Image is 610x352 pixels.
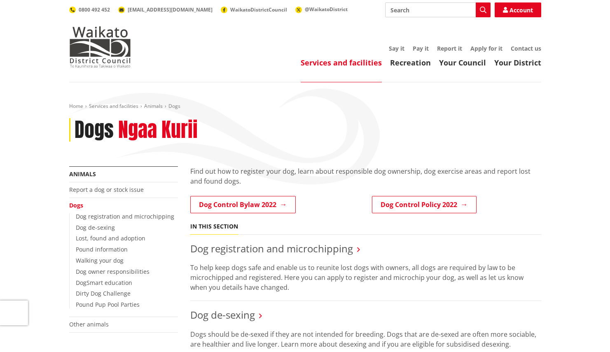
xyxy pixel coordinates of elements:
[69,186,144,193] a: Report a dog or stock issue
[76,212,174,220] a: Dog registration and microchipping
[118,6,213,13] a: [EMAIL_ADDRESS][DOMAIN_NAME]
[390,58,431,68] a: Recreation
[69,103,83,110] a: Home
[190,196,296,213] a: Dog Control Bylaw 2022
[372,196,477,213] a: Dog Control Policy 2022
[190,166,541,196] div: Find out how to register your dog, learn about responsible dog ownership, dog exercise areas and ...
[76,289,131,297] a: Dirty Dog Challenge
[190,329,541,349] p: Dogs should be de-sexed if they are not intended for breeding. Dogs that are de-sexed are often m...
[301,58,382,68] a: Services and facilities
[76,224,115,231] a: Dog de-sexing
[128,6,213,13] span: [EMAIL_ADDRESS][DOMAIN_NAME]
[385,2,491,17] input: Search input
[494,58,541,68] a: Your District
[69,103,541,110] nav: breadcrumb
[75,118,114,142] h1: Dogs
[495,2,541,17] a: Account
[89,103,138,110] a: Services and facilities
[470,44,502,52] a: Apply for it
[305,6,348,13] span: @WaikatoDistrict
[118,118,198,142] h2: Ngaa Kurii
[79,6,110,13] span: 0800 492 452
[437,44,462,52] a: Report it
[76,279,132,287] a: DogSmart education
[168,103,180,110] span: Dogs
[190,263,541,292] p: To help keep dogs safe and enable us to reunite lost dogs with owners, all dogs are required by l...
[76,245,128,253] a: Pound information
[295,6,348,13] a: @WaikatoDistrict
[69,26,131,68] img: Waikato District Council - Te Kaunihera aa Takiwaa o Waikato
[76,268,150,275] a: Dog owner responsibilities
[190,308,255,322] a: Dog de-sexing
[69,201,83,209] a: Dogs
[413,44,429,52] a: Pay it
[230,6,287,13] span: WaikatoDistrictCouncil
[69,6,110,13] a: 0800 492 452
[221,6,287,13] a: WaikatoDistrictCouncil
[76,256,124,264] a: Walking your dog
[190,223,238,230] h5: In this section
[144,103,163,110] a: Animals
[69,320,109,328] a: Other animals
[511,44,541,52] a: Contact us
[76,234,145,242] a: Lost, found and adoption
[190,242,353,255] a: Dog registration and microchipping
[69,170,96,178] a: Animals
[439,58,486,68] a: Your Council
[76,301,140,308] a: Pound Pup Pool Parties
[389,44,404,52] a: Say it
